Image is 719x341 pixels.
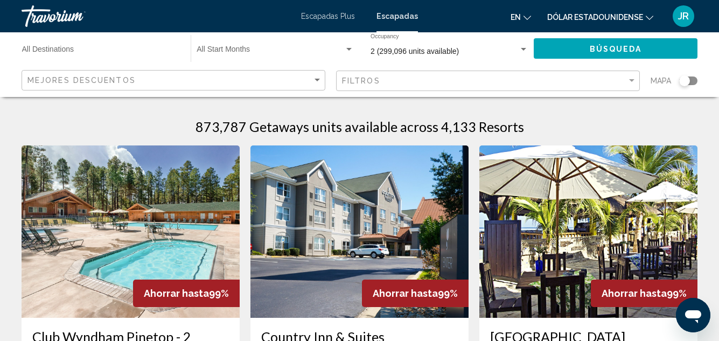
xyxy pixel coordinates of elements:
[250,145,469,318] img: RU58E01X.jpg
[27,76,322,85] mat-select: Sort by
[22,5,290,27] a: Travorium
[479,145,697,318] img: 7647O01X.jpg
[144,288,209,299] span: Ahorrar hasta
[373,288,438,299] span: Ahorrar hasta
[511,13,521,22] font: en
[27,76,136,85] span: Mejores descuentos
[602,288,667,299] span: Ahorrar hasta
[534,38,697,58] button: Búsqueda
[678,10,689,22] font: JR
[547,13,643,22] font: Dólar estadounidense
[336,70,640,92] button: Filter
[511,9,531,25] button: Cambiar idioma
[591,280,697,307] div: 99%
[362,280,469,307] div: 99%
[301,12,355,20] a: Escapadas Plus
[22,145,240,318] img: 5801O01X.jpg
[196,119,524,135] h1: 873,787 Getaways units available across 4,133 Resorts
[547,9,653,25] button: Cambiar moneda
[590,45,642,53] span: Búsqueda
[342,76,380,85] span: Filtros
[651,73,671,88] span: Mapa
[371,47,459,55] span: 2 (299,096 units available)
[676,298,710,332] iframe: Botón para iniciar la ventana de mensajería
[376,12,418,20] a: Escapadas
[669,5,697,27] button: Menú de usuario
[133,280,240,307] div: 99%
